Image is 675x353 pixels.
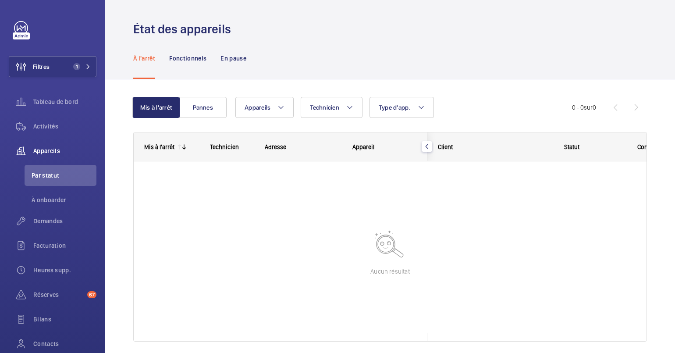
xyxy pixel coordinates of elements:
[220,54,246,63] p: En pause
[33,241,96,250] span: Facturation
[87,291,96,298] span: 67
[33,122,96,131] span: Activités
[179,97,227,118] button: Pannes
[235,97,294,118] button: Appareils
[33,62,50,71] span: Filtres
[33,146,96,155] span: Appareils
[33,290,84,299] span: Réserves
[32,196,96,204] span: À onboarder
[572,104,596,111] span: 0 - 0 0
[33,266,96,275] span: Heures supp.
[352,143,417,150] div: Appareil
[245,104,270,111] span: Appareils
[33,217,96,225] span: Demandes
[310,104,339,111] span: Technicien
[133,54,155,63] p: À l'arrêt
[584,104,593,111] span: sur
[73,63,80,70] span: 1
[438,143,453,150] span: Client
[564,143,579,150] span: Statut
[144,143,174,150] div: Mis à l'arrêt
[369,97,434,118] button: Type d'app.
[169,54,206,63] p: Fonctionnels
[379,104,411,111] span: Type d'app.
[210,143,239,150] span: Technicien
[32,171,96,180] span: Par statut
[265,143,286,150] span: Adresse
[33,339,96,348] span: Contacts
[133,21,236,37] h1: État des appareils
[9,56,96,77] button: Filtres1
[33,315,96,324] span: Bilans
[33,97,96,106] span: Tableau de bord
[301,97,362,118] button: Technicien
[132,97,180,118] button: Mis à l'arrêt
